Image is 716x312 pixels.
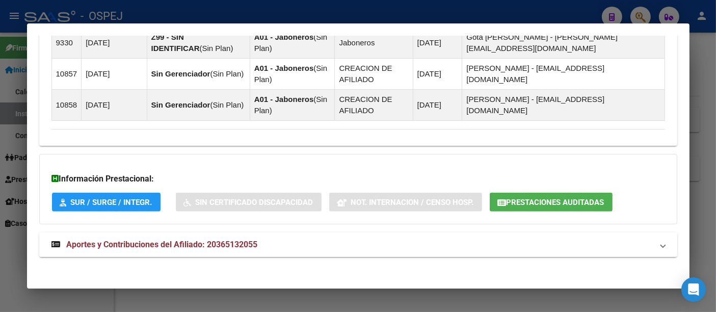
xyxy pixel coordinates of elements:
button: Not. Internacion / Censo Hosp. [329,193,482,212]
button: Sin Certificado Discapacidad [176,193,322,212]
td: [PERSON_NAME] - [EMAIL_ADDRESS][DOMAIN_NAME] [462,90,665,121]
span: Aportes y Contribuciones del Afiliado: 20365132055 [67,240,258,249]
td: [DATE] [413,90,462,121]
td: ( ) [147,90,250,121]
span: Sin Plan [213,69,241,78]
span: Prestaciones Auditadas [507,198,604,207]
strong: A01 - Jaboneros [254,64,314,72]
button: SUR / SURGE / INTEGR. [52,193,161,212]
td: Jaboneros [335,28,413,59]
td: [DATE] [413,28,462,59]
strong: A01 - Jaboneros [254,95,314,103]
td: CREACION DE AFILIADO [335,90,413,121]
span: Sin Plan [202,44,231,53]
td: ( ) [147,59,250,90]
td: [DATE] [82,59,147,90]
h3: Información Prestacional: [52,173,665,185]
span: Sin Plan [213,100,241,109]
td: [DATE] [413,59,462,90]
span: Not. Internacion / Censo Hosp. [351,198,474,207]
div: Open Intercom Messenger [681,277,706,302]
strong: Sin Gerenciador [151,69,210,78]
td: CREACION DE AFILIADO [335,59,413,90]
td: ( ) [250,90,335,121]
td: [DATE] [82,28,147,59]
td: ( ) [250,28,335,59]
strong: A01 - Jaboneros [254,33,314,41]
td: Gota [PERSON_NAME] - [PERSON_NAME][EMAIL_ADDRESS][DOMAIN_NAME] [462,28,665,59]
button: Prestaciones Auditadas [490,193,613,212]
td: [DATE] [82,90,147,121]
mat-expansion-panel-header: Aportes y Contribuciones del Afiliado: 20365132055 [39,232,677,257]
td: 10857 [51,59,82,90]
span: Sin Certificado Discapacidad [196,198,313,207]
strong: Sin Gerenciador [151,100,210,109]
td: ( ) [147,28,250,59]
td: 9330 [51,28,82,59]
td: ( ) [250,59,335,90]
span: SUR / SURGE / INTEGR. [71,198,152,207]
td: 10858 [51,90,82,121]
td: [PERSON_NAME] - [EMAIL_ADDRESS][DOMAIN_NAME] [462,59,665,90]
